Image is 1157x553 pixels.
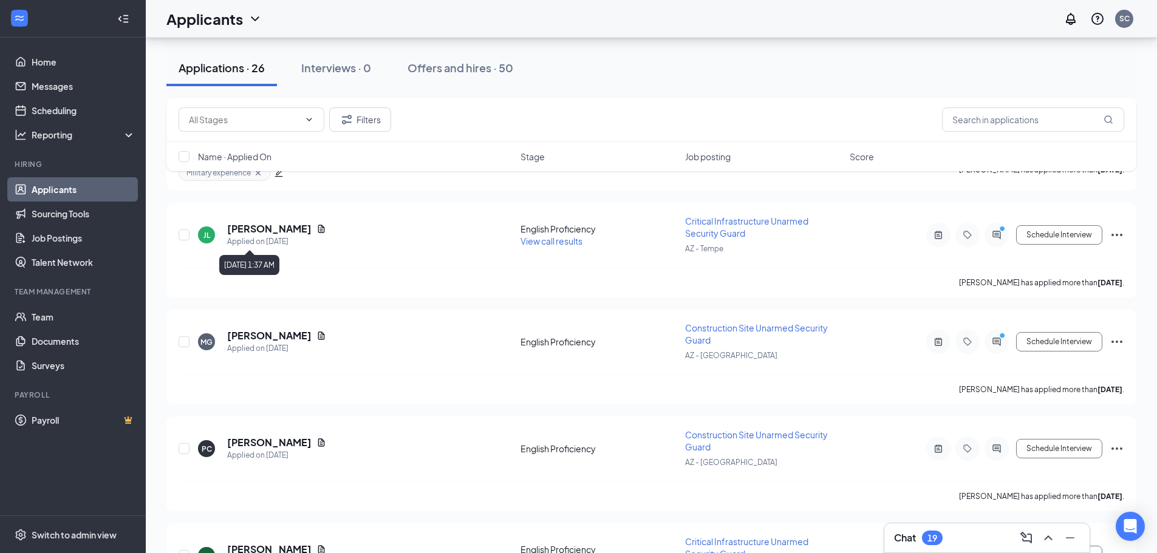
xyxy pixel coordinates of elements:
a: Sourcing Tools [32,202,135,226]
svg: Ellipses [1110,334,1124,349]
svg: Tag [960,230,975,240]
input: All Stages [189,113,299,126]
div: Interviews · 0 [301,60,371,75]
div: English Proficiency [520,336,678,348]
div: Reporting [32,129,136,141]
svg: Notifications [1063,12,1078,26]
span: Name · Applied On [198,151,271,163]
div: SC [1119,13,1130,24]
svg: Document [316,224,326,234]
p: [PERSON_NAME] has applied more than . [959,491,1124,501]
button: Schedule Interview [1016,332,1102,351]
svg: Ellipses [1110,228,1124,242]
svg: Collapse [117,13,129,25]
p: [PERSON_NAME] has applied more than . [959,277,1124,288]
button: Schedule Interview [1016,225,1102,245]
div: Switch to admin view [32,529,117,541]
h3: Chat [894,531,916,545]
div: 19 [927,533,937,543]
svg: QuestionInfo [1090,12,1105,26]
div: Applied on [DATE] [227,342,326,355]
div: Hiring [15,159,133,169]
svg: Analysis [15,129,27,141]
svg: Minimize [1063,531,1077,545]
svg: ActiveChat [989,444,1004,453]
a: Home [32,50,135,74]
span: Score [850,151,874,163]
svg: Document [316,438,326,447]
span: Critical Infrastructure Unarmed Security Guard [685,215,808,239]
svg: ActiveNote [931,337,946,347]
span: AZ - Tempe [685,244,723,253]
div: Open Intercom Messenger [1116,512,1145,541]
svg: ActiveChat [989,230,1004,240]
h1: Applicants [166,8,243,29]
div: Applied on [DATE] [227,449,326,461]
div: English Proficiency [520,223,678,235]
h5: [PERSON_NAME] [227,436,312,449]
button: Filter Filters [329,107,391,132]
div: JL [203,230,210,240]
div: MG [200,337,213,347]
div: Team Management [15,287,133,297]
svg: PrimaryDot [997,332,1011,342]
button: ChevronUp [1039,528,1058,548]
div: PC [202,444,212,454]
svg: PrimaryDot [997,225,1011,235]
button: ComposeMessage [1017,528,1036,548]
b: [DATE] [1097,385,1122,394]
svg: WorkstreamLogo [13,12,26,24]
svg: Filter [340,112,354,127]
a: Documents [32,329,135,353]
span: View call results [520,236,582,246]
a: Applicants [32,177,135,202]
svg: ChevronUp [1041,531,1056,545]
a: Talent Network [32,250,135,274]
div: Offers and hires · 50 [408,60,513,75]
div: English Proficiency [520,443,678,455]
input: Search in applications [942,107,1124,132]
div: [DATE] 1:37 AM [219,255,279,275]
span: Construction Site Unarmed Security Guard [685,322,828,345]
b: [DATE] [1097,492,1122,501]
div: Applications · 26 [179,60,265,75]
h5: [PERSON_NAME] [227,222,312,236]
svg: ActiveNote [931,444,946,453]
svg: Tag [960,337,975,347]
svg: Tag [960,444,975,453]
h5: [PERSON_NAME] [227,329,312,342]
span: AZ - [GEOGRAPHIC_DATA] [685,458,777,467]
a: PayrollCrown [32,408,135,432]
button: Minimize [1060,528,1080,548]
button: Schedule Interview [1016,439,1102,458]
span: Job posting [685,151,731,163]
svg: MagnifyingGlass [1104,115,1113,124]
span: Stage [520,151,545,163]
svg: ComposeMessage [1019,531,1034,545]
span: AZ - [GEOGRAPHIC_DATA] [685,351,777,360]
span: Construction Site Unarmed Security Guard [685,429,828,452]
a: Job Postings [32,226,135,250]
svg: Document [316,331,326,341]
a: Messages [32,74,135,98]
svg: ActiveChat [989,337,1004,347]
svg: Settings [15,529,27,541]
div: Payroll [15,390,133,400]
a: Surveys [32,353,135,378]
p: [PERSON_NAME] has applied more than . [959,384,1124,395]
a: Team [32,305,135,329]
div: Applied on [DATE] [227,236,326,248]
a: Scheduling [32,98,135,123]
svg: ChevronDown [248,12,262,26]
svg: Ellipses [1110,441,1124,456]
svg: ActiveNote [931,230,946,240]
b: [DATE] [1097,278,1122,287]
svg: ChevronDown [304,115,314,124]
